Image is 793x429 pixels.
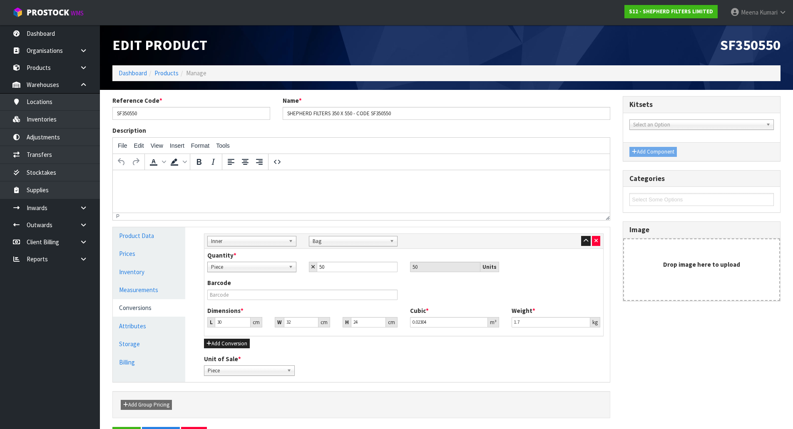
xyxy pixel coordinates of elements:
[629,226,774,234] h3: Image
[113,335,185,352] a: Storage
[624,5,718,18] a: S12 - SHEPHERD FILTERS LIMITED
[482,263,497,270] strong: Units
[277,319,282,326] strong: W
[512,306,535,315] label: Weight
[720,36,781,54] span: SF350550
[113,263,185,280] a: Inventory
[113,317,185,335] a: Attributes
[191,142,209,149] span: Format
[663,260,740,268] strong: Drop image here to upload
[741,8,758,16] span: Meena
[410,306,429,315] label: Cubic
[112,36,207,54] span: Edit Product
[207,251,236,260] label: Quantity
[603,213,610,220] div: Resize
[204,339,250,349] button: Add Conversion
[410,317,488,327] input: Cubic
[134,142,144,149] span: Edit
[121,400,172,410] button: Add Group Pricing
[629,147,677,157] button: Add Component
[170,142,184,149] span: Insert
[629,101,774,109] h3: Kitsets
[147,155,167,169] div: Text color
[113,299,185,316] a: Conversions
[116,213,119,219] div: p
[211,236,285,246] span: Inner
[284,317,318,327] input: Width
[151,142,163,149] span: View
[27,7,69,18] span: ProStock
[113,170,610,213] iframe: Rich Text Area. Press ALT-0 for help.
[512,317,591,327] input: Weight
[270,155,284,169] button: Source code
[112,126,146,135] label: Description
[317,262,398,272] input: Child Qty
[251,317,262,327] div: cm
[313,236,387,246] span: Bag
[760,8,778,16] span: Kumari
[167,155,188,169] div: Background color
[207,290,398,300] input: Barcode
[629,8,713,15] strong: S12 - SHEPHERD FILTERS LIMITED
[113,281,185,298] a: Measurements
[410,262,480,272] input: Unit Qty
[318,317,330,327] div: cm
[113,245,185,262] a: Prices
[351,317,386,327] input: Height
[118,142,127,149] span: File
[590,317,600,327] div: kg
[129,155,143,169] button: Redo
[216,142,230,149] span: Tools
[119,69,147,77] a: Dashboard
[238,155,252,169] button: Align center
[154,69,179,77] a: Products
[633,120,763,130] span: Select an Option
[206,155,220,169] button: Italic
[488,317,499,327] div: m³
[211,262,285,272] span: Piece
[114,155,129,169] button: Undo
[207,278,231,287] label: Barcode
[204,355,241,363] label: Unit of Sale
[345,319,349,326] strong: H
[208,366,283,376] span: Piece
[112,107,270,120] input: Reference Code
[224,155,238,169] button: Align left
[207,306,244,315] label: Dimensions
[71,9,84,17] small: WMS
[210,319,213,326] strong: L
[113,227,185,244] a: Product Data
[215,317,251,327] input: Length
[186,69,206,77] span: Manage
[386,317,398,327] div: cm
[283,107,611,120] input: Name
[12,7,23,17] img: cube-alt.png
[113,354,185,371] a: Billing
[629,175,774,183] h3: Categories
[112,96,162,105] label: Reference Code
[283,96,302,105] label: Name
[192,155,206,169] button: Bold
[252,155,266,169] button: Align right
